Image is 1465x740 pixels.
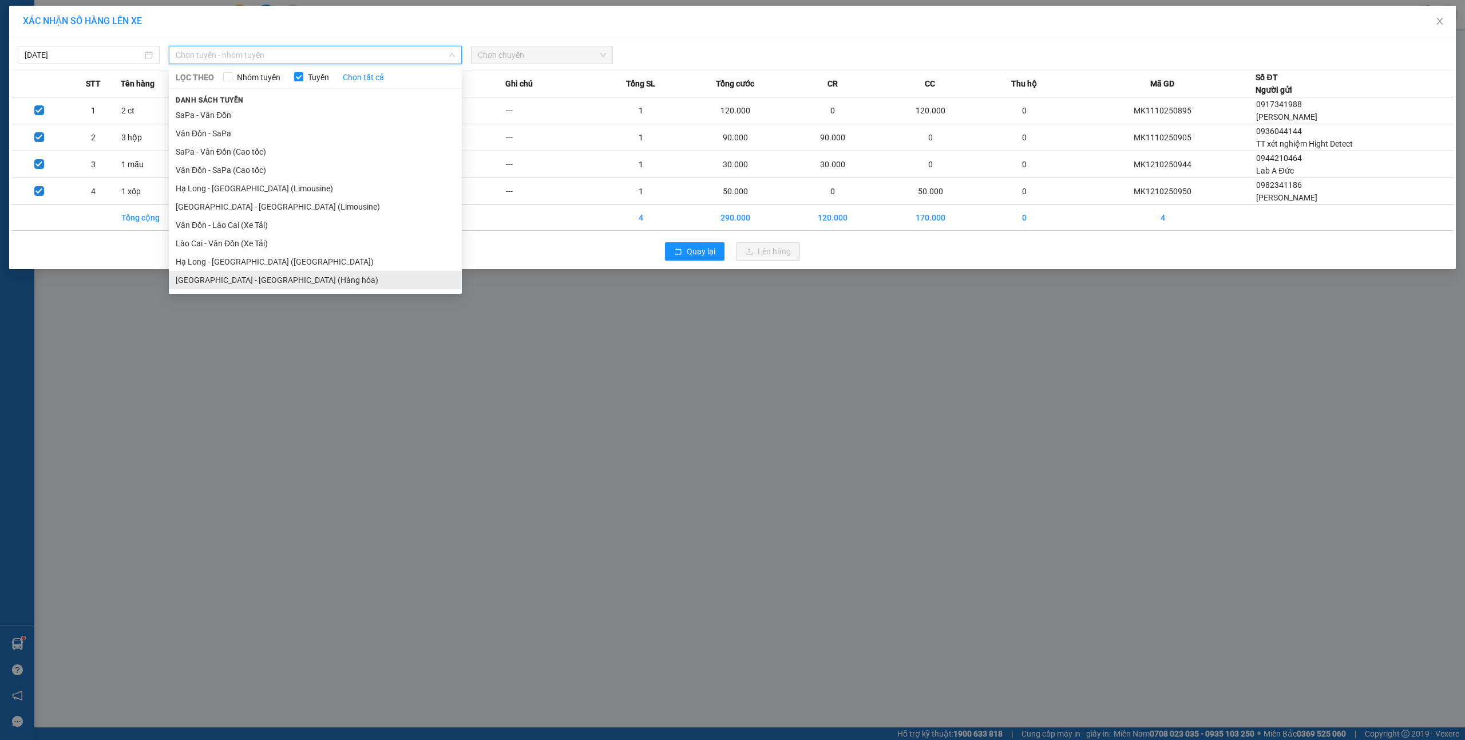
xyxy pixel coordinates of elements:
td: --- [505,97,596,124]
span: Gửi hàng Hạ Long: Hotline: [13,77,113,107]
td: 1 xốp [121,178,211,205]
td: Tổng cộng [121,205,211,231]
td: 2 [66,124,121,151]
button: Close [1424,6,1456,38]
td: 0 [882,124,980,151]
li: Hạ Long - [GEOGRAPHIC_DATA] (Limousine) [169,179,462,198]
span: CC [925,77,935,90]
td: MK1210250950 [1070,178,1256,205]
td: 0 [784,178,882,205]
span: 0982341186 [1256,180,1302,190]
strong: Công ty TNHH Phúc Xuyên [15,6,110,30]
strong: 024 3236 3236 - [9,44,118,64]
li: Vân Đồn - SaPa [169,124,462,143]
div: Số ĐT Người gửi [1256,71,1292,96]
td: MK1210250944 [1070,151,1256,178]
td: 3 hộp [121,124,211,151]
td: 30.000 [784,151,882,178]
td: 4 [66,178,121,205]
span: Ghi chú [505,77,533,90]
td: 30.000 [686,151,784,178]
td: 2 ct [121,97,211,124]
span: STT [86,77,101,90]
span: 0917341988 [1256,100,1302,109]
td: 120.000 [784,205,882,231]
strong: 0888 827 827 - 0848 827 827 [27,54,117,74]
td: 120.000 [686,97,784,124]
td: --- [505,151,596,178]
td: 50.000 [686,178,784,205]
td: 50.000 [882,178,980,205]
span: Nhóm tuyến [232,71,285,84]
span: TT xét nghiệm Hight Detect [1256,139,1353,148]
button: rollbackQuay lại [665,242,724,261]
td: 0 [784,97,882,124]
td: 120.000 [882,97,980,124]
a: Chọn tất cả [343,71,384,84]
li: SaPa - Vân Đồn (Cao tốc) [169,143,462,161]
td: 1 [596,178,686,205]
button: uploadLên hàng [736,242,800,261]
td: 1 [66,97,121,124]
span: Tuyến [303,71,334,84]
span: [PERSON_NAME] [1256,193,1317,202]
span: Lab A Đức [1256,166,1293,175]
td: 0 [979,97,1070,124]
li: [GEOGRAPHIC_DATA] - [GEOGRAPHIC_DATA] (Hàng hóa) [169,271,462,289]
span: rollback [674,247,682,257]
span: down [449,52,456,58]
td: 170.000 [882,205,980,231]
td: 1 [596,97,686,124]
span: Tên hàng [121,77,155,90]
span: Gửi hàng [GEOGRAPHIC_DATA]: Hotline: [8,33,118,74]
td: 0 [882,151,980,178]
td: 4 [1070,205,1256,231]
span: Tổng SL [626,77,655,90]
li: Hạ Long - [GEOGRAPHIC_DATA] ([GEOGRAPHIC_DATA]) [169,253,462,271]
span: close [1435,17,1444,26]
td: 90.000 [784,124,882,151]
td: 1 [596,151,686,178]
td: 0 [979,205,1070,231]
td: 1 [596,124,686,151]
td: 0 [979,178,1070,205]
td: MK1110250905 [1070,124,1256,151]
span: Tổng cước [716,77,754,90]
span: CR [827,77,838,90]
span: LỌC THEO [176,71,214,84]
td: 4 [596,205,686,231]
li: Vân Đồn - Lào Cai (Xe Tải) [169,216,462,234]
td: 3 [66,151,121,178]
span: [PERSON_NAME] [1256,112,1317,121]
input: 12/10/2025 [25,49,142,61]
span: Danh sách tuyến [169,95,251,105]
td: 0 [979,151,1070,178]
td: 1 mẫu [121,151,211,178]
span: XÁC NHẬN SỐ HÀNG LÊN XE [23,15,142,26]
td: 90.000 [686,124,784,151]
span: Chọn tuyến - nhóm tuyến [176,46,455,64]
span: Chọn chuyến [478,46,606,64]
li: Lào Cai - Vân Đồn (Xe Tải) [169,234,462,253]
li: Vân Đồn - SaPa (Cao tốc) [169,161,462,179]
li: [GEOGRAPHIC_DATA] - [GEOGRAPHIC_DATA] (Limousine) [169,198,462,216]
span: Mã GD [1150,77,1174,90]
td: 0 [979,124,1070,151]
span: 0936044144 [1256,127,1302,136]
li: SaPa - Vân Đồn [169,106,462,124]
span: Thu hộ [1011,77,1037,90]
td: 290.000 [686,205,784,231]
span: Quay lại [687,245,715,258]
span: 0944210464 [1256,153,1302,163]
td: --- [505,178,596,205]
td: --- [505,124,596,151]
td: MK1110250895 [1070,97,1256,124]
